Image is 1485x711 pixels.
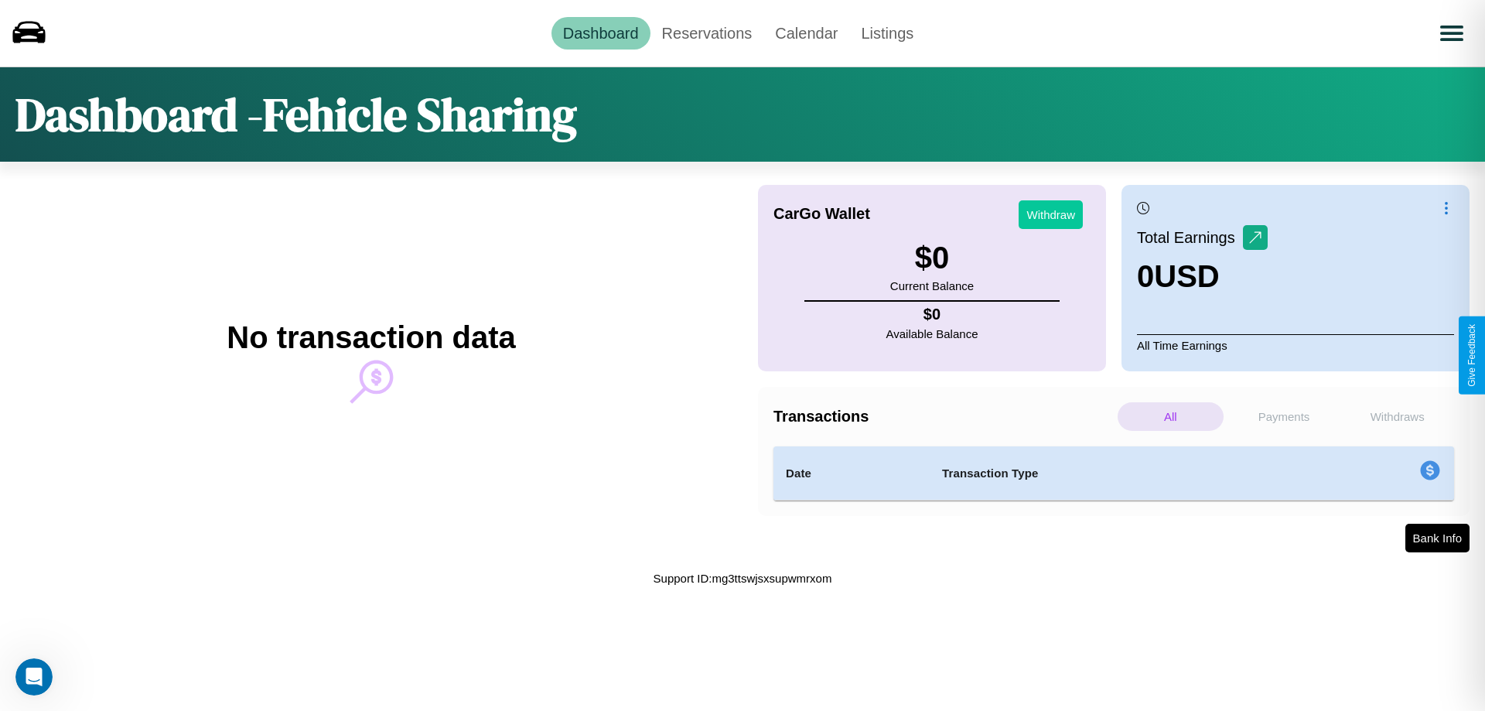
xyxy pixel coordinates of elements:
[1466,324,1477,387] div: Give Feedback
[886,306,978,323] h4: $ 0
[1405,524,1470,552] button: Bank Info
[551,17,650,50] a: Dashboard
[890,241,974,275] h3: $ 0
[227,320,515,355] h2: No transaction data
[654,568,832,589] p: Support ID: mg3ttswjsxsupwmrxom
[1118,402,1224,431] p: All
[1430,12,1473,55] button: Open menu
[1344,402,1450,431] p: Withdraws
[786,464,917,483] h4: Date
[1137,224,1243,251] p: Total Earnings
[890,275,974,296] p: Current Balance
[1231,402,1337,431] p: Payments
[942,464,1293,483] h4: Transaction Type
[773,446,1454,501] table: simple table
[1137,259,1268,294] h3: 0 USD
[650,17,764,50] a: Reservations
[886,323,978,344] p: Available Balance
[15,658,53,696] iframe: Intercom live chat
[773,408,1114,426] h4: Transactions
[849,17,925,50] a: Listings
[773,205,870,223] h4: CarGo Wallet
[1019,200,1083,229] button: Withdraw
[15,83,577,146] h1: Dashboard - Fehicle Sharing
[763,17,849,50] a: Calendar
[1137,334,1454,356] p: All Time Earnings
